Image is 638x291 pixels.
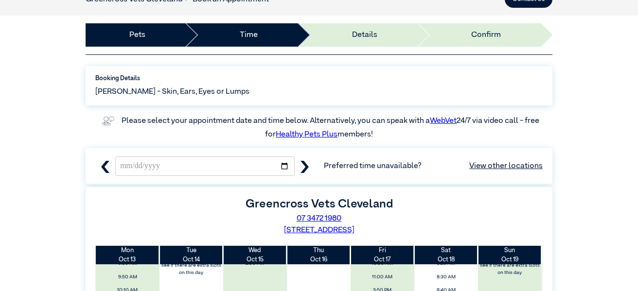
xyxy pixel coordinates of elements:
label: Please select your appointment date and time below. Alternatively, you can speak with a 24/7 via ... [122,117,541,138]
span: [PERSON_NAME] - Skin, Ears, Eyes or Lumps [95,86,249,98]
a: Time [240,29,258,41]
th: Oct 16 [287,246,351,264]
th: Oct 15 [223,246,287,264]
th: Oct 13 [96,246,159,264]
a: WebVet [430,117,457,125]
a: 07 3472 1980 [297,215,341,223]
label: Booking Details [95,74,543,83]
span: 8:30 AM [417,272,475,283]
th: Oct 14 [159,246,223,264]
label: Greencross Vets Cleveland [246,198,393,210]
a: Healthy Pets Plus [276,131,337,138]
th: Oct 18 [414,246,478,264]
a: View other locations [469,160,543,172]
a: Pets [129,29,145,41]
span: 9:50 AM [99,272,157,283]
th: Oct 17 [351,246,414,264]
span: 11:00 AM [353,272,411,283]
span: Preferred time unavailable? [324,160,543,172]
th: Oct 19 [478,246,542,264]
img: vet [99,113,117,129]
a: [STREET_ADDRESS] [284,226,354,234]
